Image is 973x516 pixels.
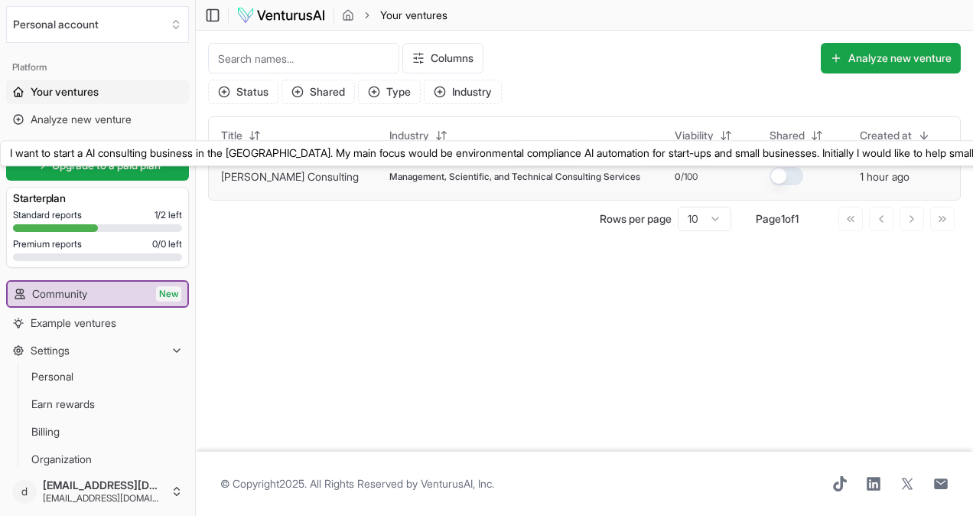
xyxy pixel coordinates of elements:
[389,128,429,143] span: Industry
[25,392,171,416] a: Earn rewards
[43,492,164,505] span: [EMAIL_ADDRESS][DOMAIN_NAME]
[221,169,359,185] button: [PERSON_NAME] Consulting
[31,315,116,331] span: Example ventures
[6,311,189,335] a: Example ventures
[6,473,189,510] button: d[EMAIL_ADDRESS][DOMAIN_NAME][EMAIL_ADDRESS][DOMAIN_NAME]
[665,123,741,148] button: Viability
[31,84,99,100] span: Your ventures
[6,338,189,363] button: Settings
[25,447,171,472] a: Organization
[358,80,421,104] button: Type
[770,128,805,143] span: Shared
[424,80,502,104] button: Industry
[781,212,785,225] span: 1
[785,212,795,225] span: of
[860,169,910,185] button: 1 hour ago
[342,8,447,23] nav: breadcrumb
[43,478,164,492] span: [EMAIL_ADDRESS][DOMAIN_NAME]
[851,123,939,148] button: Created at
[220,476,494,492] span: © Copyright 2025 . All Rights Reserved by .
[600,211,672,227] p: Rows per page
[13,209,82,221] span: Standard reports
[6,80,189,104] a: Your ventures
[31,397,95,412] span: Earn rewards
[221,170,359,183] a: [PERSON_NAME] Consulting
[31,369,73,384] span: Personal
[13,238,82,250] span: Premium reports
[8,282,187,306] a: CommunityNew
[156,286,181,302] span: New
[32,286,87,302] span: Community
[6,55,189,80] div: Platform
[12,479,37,504] span: d
[31,112,132,127] span: Analyze new venture
[221,128,242,143] span: Title
[31,424,60,439] span: Billing
[281,80,355,104] button: Shared
[795,212,799,225] span: 1
[389,171,640,183] span: Management, Scientific, and Technical Consulting Services
[212,123,270,148] button: Title
[25,420,171,444] a: Billing
[380,8,447,23] span: Your ventures
[821,43,961,73] button: Analyze new venture
[681,171,698,183] span: /100
[421,477,492,490] a: VenturusAI, Inc
[152,238,182,250] span: 0 / 0 left
[208,43,399,73] input: Search names...
[25,364,171,389] a: Personal
[675,128,714,143] span: Viability
[13,191,182,206] h3: Starter plan
[155,209,182,221] span: 1 / 2 left
[236,6,326,24] img: logo
[402,43,483,73] button: Columns
[860,128,912,143] span: Created at
[760,123,832,148] button: Shared
[31,343,70,358] span: Settings
[6,6,189,43] button: Select an organization
[208,80,278,104] button: Status
[756,212,781,225] span: Page
[380,123,457,148] button: Industry
[31,452,92,467] span: Organization
[675,171,681,183] span: 0
[6,107,189,132] a: Analyze new venture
